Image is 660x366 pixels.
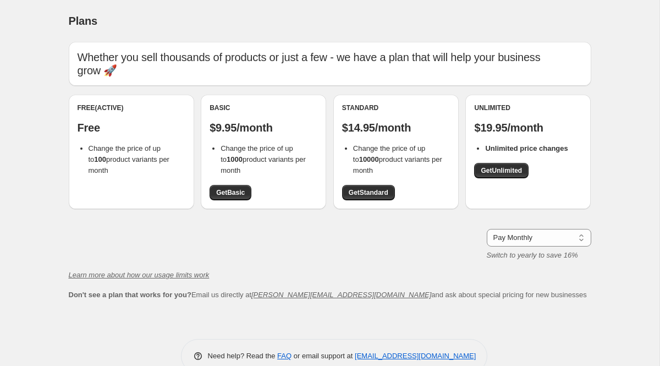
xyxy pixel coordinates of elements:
[474,103,582,112] div: Unlimited
[353,144,442,174] span: Change the price of up to product variants per month
[487,251,578,259] i: Switch to yearly to save 16%
[69,271,210,279] a: Learn more about how our usage limits work
[216,188,245,197] span: Get Basic
[342,121,450,134] p: $14.95/month
[69,291,587,299] span: Email us directly at and ask about special pricing for new businesses
[210,185,251,200] a: GetBasic
[221,144,306,174] span: Change the price of up to product variants per month
[208,352,278,360] span: Need help? Read the
[355,352,476,360] a: [EMAIL_ADDRESS][DOMAIN_NAME]
[78,103,185,112] div: Free (Active)
[342,185,395,200] a: GetStandard
[342,103,450,112] div: Standard
[474,163,529,178] a: GetUnlimited
[227,155,243,163] b: 1000
[481,166,522,175] span: Get Unlimited
[349,188,388,197] span: Get Standard
[69,291,191,299] b: Don't see a plan that works for you?
[210,103,317,112] div: Basic
[474,121,582,134] p: $19.95/month
[94,155,106,163] b: 100
[210,121,317,134] p: $9.95/month
[69,15,97,27] span: Plans
[78,51,582,77] p: Whether you sell thousands of products or just a few - we have a plan that will help your busines...
[89,144,169,174] span: Change the price of up to product variants per month
[359,155,379,163] b: 10000
[251,291,431,299] a: [PERSON_NAME][EMAIL_ADDRESS][DOMAIN_NAME]
[78,121,185,134] p: Free
[485,144,568,152] b: Unlimited price changes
